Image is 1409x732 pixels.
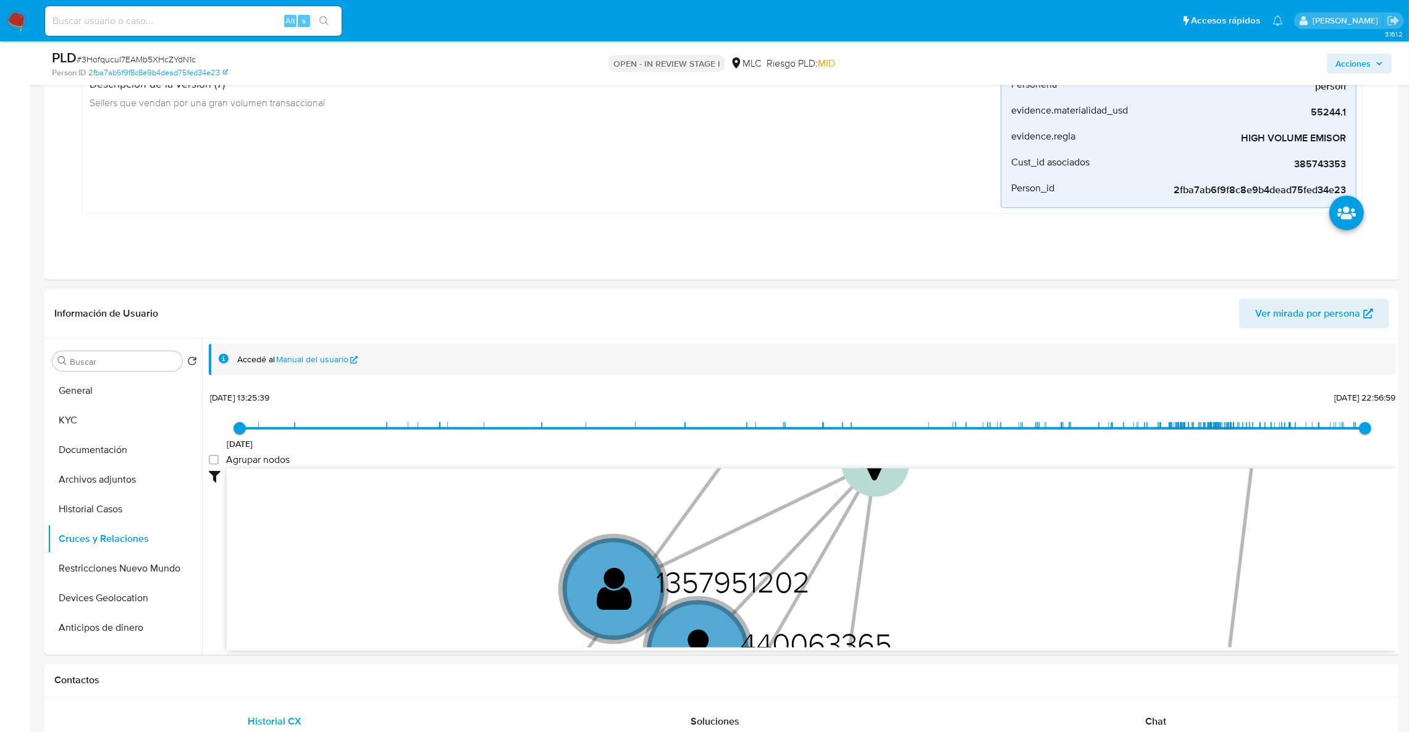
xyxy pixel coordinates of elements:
span: s [302,15,306,27]
a: Manual del usuario [277,354,358,365]
button: Buscar [57,356,67,366]
h4: Descripción de la versión (7) [90,77,325,91]
text: 440063365 [740,622,892,665]
button: Restricciones Nuevo Mundo [48,554,202,583]
span: Chat [1145,714,1166,728]
span: [DATE] 22:56:59 [1334,391,1395,404]
span: [DATE] [227,438,253,450]
button: Anticipos de dinero [48,613,202,643]
span: Historial CX [248,714,301,728]
span: Sellers que vendan por una gran volumen transaccional [90,96,325,109]
h1: Contactos [54,674,1389,686]
button: Devices Geolocation [48,583,202,613]
p: OPEN - IN REVIEW STAGE I [608,55,725,72]
span: [DATE] 13:25:39 [210,391,269,404]
button: Ver mirada por persona [1239,299,1389,328]
button: Cruces y Relaciones [48,524,202,554]
button: search-icon [311,12,337,30]
text:  [864,445,885,483]
span: Acciones [1335,54,1371,73]
input: Buscar [70,356,177,367]
text: 1357951202 [656,560,810,602]
div: MLC [730,57,762,70]
span: Riesgo PLD: [767,57,835,70]
p: agustina.godoy@mercadolibre.com [1313,15,1382,27]
span: Accesos rápidos [1191,14,1260,27]
h1: Información de Usuario [54,307,158,320]
input: Agrupar nodos [209,455,219,465]
button: Archivos adjuntos [48,465,202,494]
span: Agrupar nodos [226,454,290,466]
button: General [48,376,202,406]
a: 2fba7ab6f9f8c8e9b4dead75fed34e23 [88,67,228,78]
button: CBT [48,643,202,672]
span: Ver mirada por persona [1255,299,1360,328]
text:  [597,564,632,612]
input: Buscar usuario o caso... [45,13,342,29]
span: # 3Hofqucul7EAMb5XHcZYdN1c [77,53,196,65]
span: Alt [285,15,295,27]
span: 3.161.2 [1385,29,1403,39]
span: MID [818,56,835,70]
span: Accedé al [237,354,275,365]
button: Historial Casos [48,494,202,524]
b: Person ID [52,67,86,78]
a: Notificaciones [1272,15,1283,26]
span: Soluciones [691,714,739,728]
b: PLD [52,48,77,67]
button: Acciones [1327,54,1392,73]
button: KYC [48,406,202,435]
button: Documentación [48,435,202,465]
a: Salir [1387,14,1400,27]
button: Volver al orden por defecto [187,356,197,370]
text:  [681,626,716,675]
